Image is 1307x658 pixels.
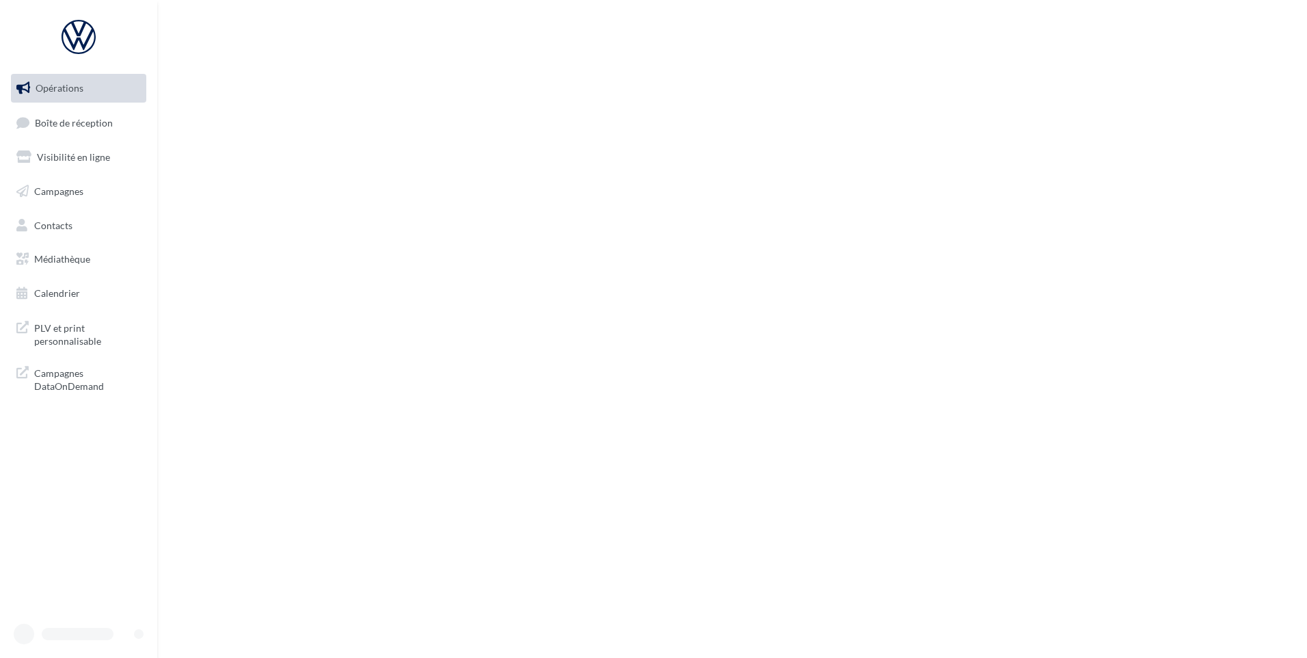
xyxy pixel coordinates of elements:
span: Campagnes DataOnDemand [34,364,141,393]
span: Contacts [34,219,72,231]
a: Calendrier [8,279,149,308]
span: Campagnes [34,185,83,197]
span: Visibilité en ligne [37,151,110,163]
a: Opérations [8,74,149,103]
a: Visibilité en ligne [8,143,149,172]
span: Opérations [36,82,83,94]
a: Contacts [8,211,149,240]
span: Calendrier [34,287,80,299]
a: Campagnes [8,177,149,206]
span: Boîte de réception [35,116,113,128]
span: Médiathèque [34,253,90,265]
a: PLV et print personnalisable [8,313,149,354]
a: Médiathèque [8,245,149,274]
span: PLV et print personnalisable [34,319,141,348]
a: Boîte de réception [8,108,149,137]
a: Campagnes DataOnDemand [8,358,149,399]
